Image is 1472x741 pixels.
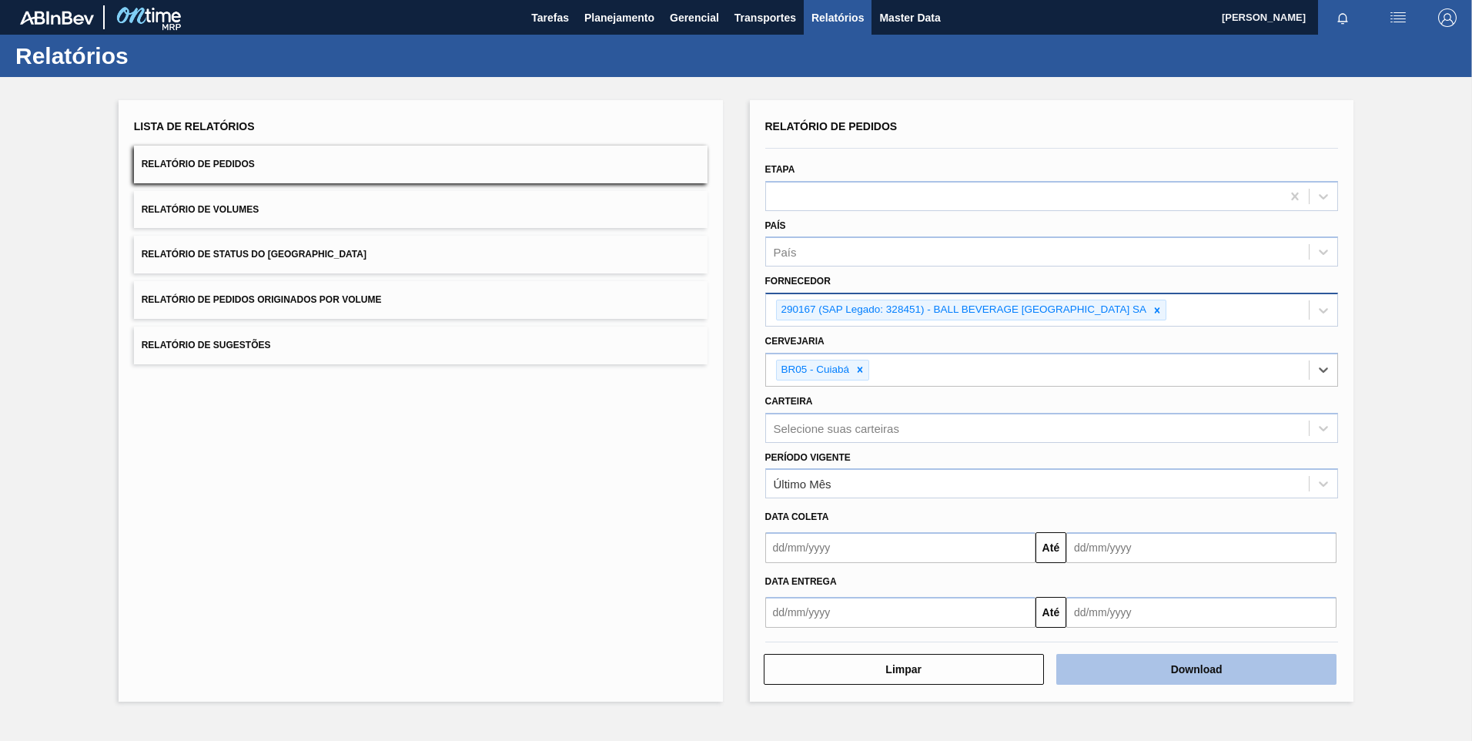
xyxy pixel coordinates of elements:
label: Carteira [765,396,813,407]
input: dd/mm/yyyy [1066,597,1337,628]
button: Limpar [764,654,1044,685]
button: Notificações [1318,7,1367,28]
div: Último Mês [774,478,831,491]
h1: Relatórios [15,47,289,65]
button: Relatório de Pedidos [134,146,708,183]
button: Relatório de Pedidos Originados por Volume [134,281,708,319]
span: Planejamento [584,8,654,27]
span: Lista de Relatórios [134,120,255,132]
img: userActions [1389,8,1407,27]
input: dd/mm/yyyy [765,532,1035,563]
button: Até [1035,597,1066,628]
span: Transportes [734,8,796,27]
div: Selecione suas carteiras [774,421,899,434]
span: Data coleta [765,511,829,522]
label: Fornecedor [765,276,831,287]
span: Relatório de Volumes [142,204,259,215]
label: Cervejaria [765,336,825,347]
div: BR05 - Cuiabá [777,360,852,380]
input: dd/mm/yyyy [1066,532,1337,563]
span: Relatório de Sugestões [142,340,271,350]
label: País [765,220,786,231]
span: Relatório de Pedidos [142,159,255,169]
img: Logout [1438,8,1457,27]
input: dd/mm/yyyy [765,597,1035,628]
span: Data entrega [765,576,837,587]
div: País [774,246,797,259]
span: Relatório de Status do [GEOGRAPHIC_DATA] [142,249,366,260]
span: Relatório de Pedidos Originados por Volume [142,294,382,305]
div: 290167 (SAP Legado: 328451) - BALL BEVERAGE [GEOGRAPHIC_DATA] SA [777,300,1149,320]
span: Gerencial [670,8,719,27]
span: Relatórios [811,8,864,27]
span: Master Data [879,8,940,27]
button: Até [1035,532,1066,563]
button: Download [1056,654,1337,685]
label: Período Vigente [765,452,851,463]
img: TNhmsLtSVTkK8tSr43FrP2fwEKptu5GPRR3wAAAABJRU5ErkJggg== [20,11,94,25]
label: Etapa [765,164,795,175]
span: Tarefas [531,8,569,27]
button: Relatório de Sugestões [134,327,708,364]
span: Relatório de Pedidos [765,120,898,132]
button: Relatório de Volumes [134,191,708,229]
button: Relatório de Status do [GEOGRAPHIC_DATA] [134,236,708,273]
